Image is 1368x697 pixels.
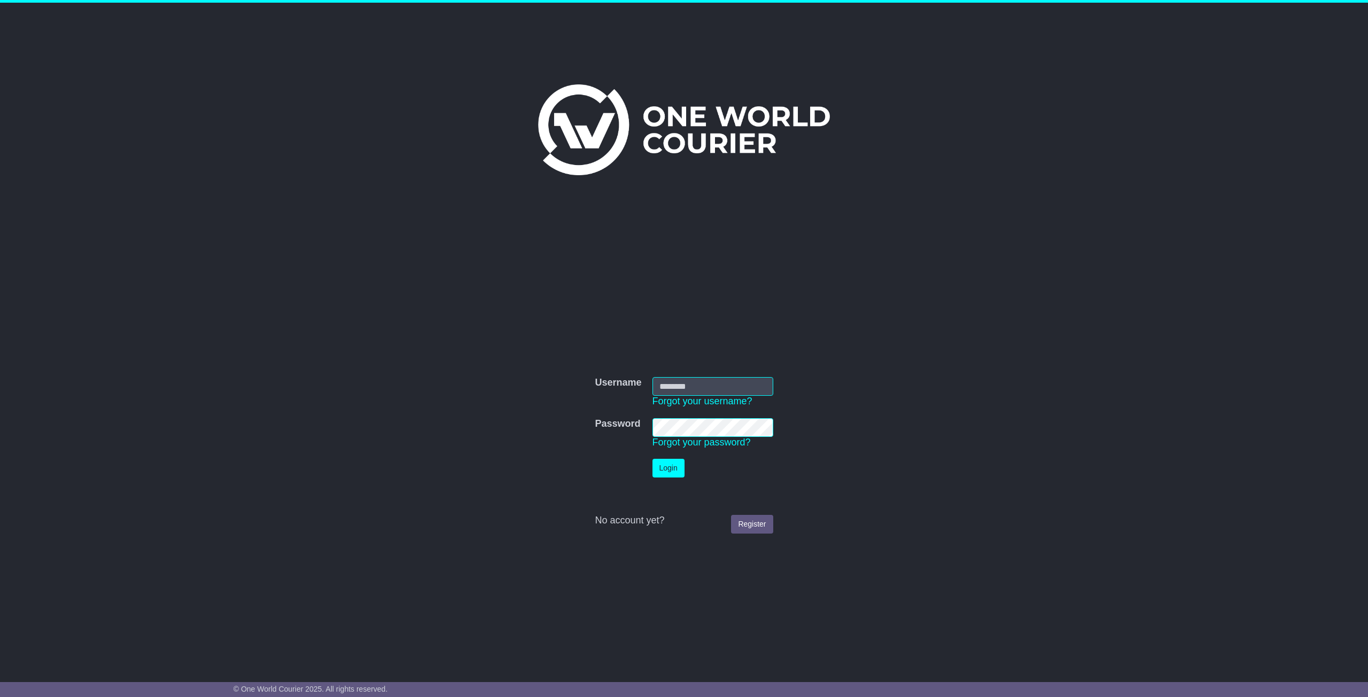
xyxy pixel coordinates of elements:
[538,84,830,175] img: One World
[652,396,752,406] a: Forgot your username?
[595,418,640,430] label: Password
[234,685,388,693] span: © One World Courier 2025. All rights reserved.
[595,515,773,527] div: No account yet?
[731,515,773,534] a: Register
[595,377,641,389] label: Username
[652,459,685,477] button: Login
[652,437,751,448] a: Forgot your password?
